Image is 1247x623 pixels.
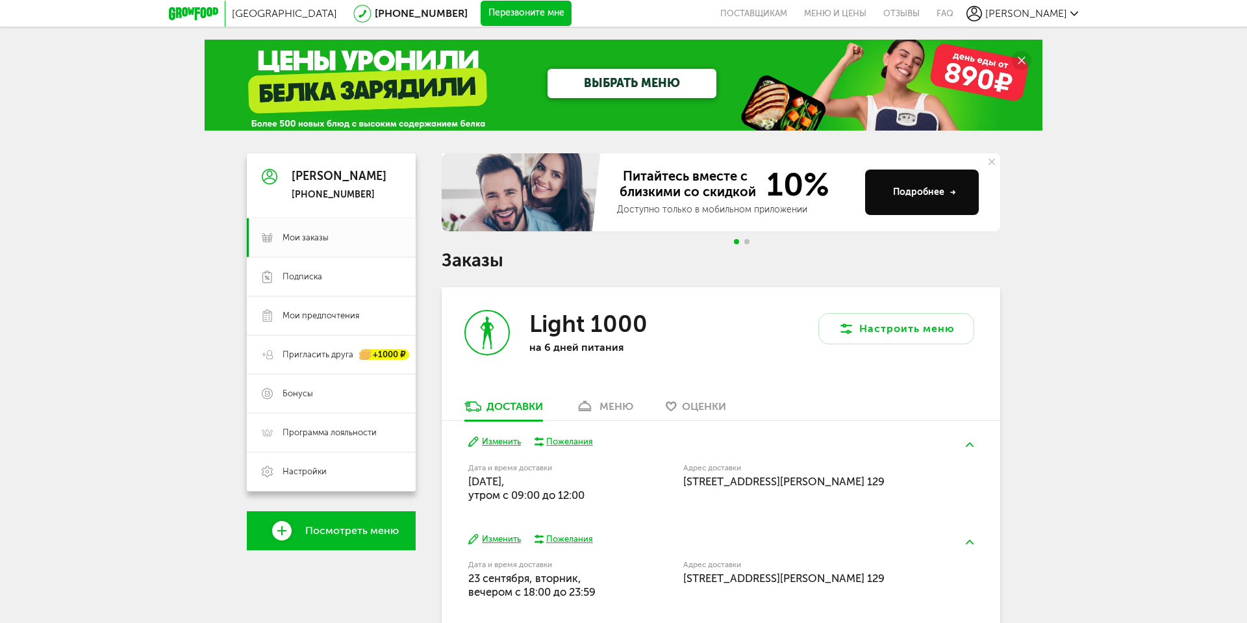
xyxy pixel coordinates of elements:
span: Настройки [283,466,327,477]
span: [PERSON_NAME] [985,7,1067,19]
div: Пожелания [546,436,593,448]
p: на 6 дней питания [529,341,698,353]
label: Адрес доставки [683,561,926,568]
button: Пожелания [534,436,593,448]
span: [DATE], утром c 09:00 до 12:00 [468,475,585,502]
span: Оценки [682,400,726,413]
button: Изменить [468,436,521,448]
span: Мои предпочтения [283,310,359,322]
a: Программа лояльности [247,413,416,452]
span: Пригласить друга [283,349,353,361]
span: 23 сентября, вторник, вечером c 18:00 до 23:59 [468,572,596,598]
a: Настройки [247,452,416,491]
span: [GEOGRAPHIC_DATA] [232,7,337,19]
label: Адрес доставки [683,464,926,472]
span: Go to slide 1 [734,239,739,244]
div: [PHONE_NUMBER] [292,189,386,201]
div: +1000 ₽ [360,350,409,361]
span: Бонусы [283,388,313,400]
a: [PHONE_NUMBER] [375,7,468,19]
a: Пригласить друга +1000 ₽ [247,335,416,374]
span: Go to slide 2 [744,239,749,244]
span: Подписка [283,271,322,283]
div: Подробнее [893,186,956,199]
div: Пожелания [546,533,593,545]
h3: Light 1000 [529,310,648,338]
label: Дата и время доставки [468,464,617,472]
a: Оценки [659,400,733,420]
span: [STREET_ADDRESS][PERSON_NAME] 129 [683,572,885,585]
a: ВЫБРАТЬ МЕНЮ [548,69,716,98]
span: Программа лояльности [283,427,377,439]
a: Бонусы [247,374,416,413]
h1: Заказы [442,252,1000,269]
a: Доставки [458,400,549,420]
div: Доступно только в мобильном приложении [617,203,855,216]
button: Пожелания [534,533,593,545]
label: Дата и время доставки [468,561,617,568]
img: arrow-up-green.5eb5f82.svg [966,442,974,447]
a: Мои заказы [247,218,416,257]
img: arrow-up-green.5eb5f82.svg [966,540,974,544]
div: меню [599,400,633,413]
button: Перезвоните мне [481,1,572,27]
div: Доставки [486,400,543,413]
span: Посмотреть меню [305,525,399,537]
a: Подписка [247,257,416,296]
div: [PERSON_NAME] [292,170,386,183]
a: меню [569,400,640,420]
a: Мои предпочтения [247,296,416,335]
span: Мои заказы [283,232,329,244]
span: Питайтесь вместе с близкими со скидкой [617,168,759,201]
a: Посмотреть меню [247,511,416,550]
button: Изменить [468,533,521,546]
button: Настроить меню [818,313,974,344]
button: Подробнее [865,170,979,215]
img: family-banner.579af9d.jpg [442,153,604,231]
span: [STREET_ADDRESS][PERSON_NAME] 129 [683,475,885,488]
span: 10% [759,168,829,201]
